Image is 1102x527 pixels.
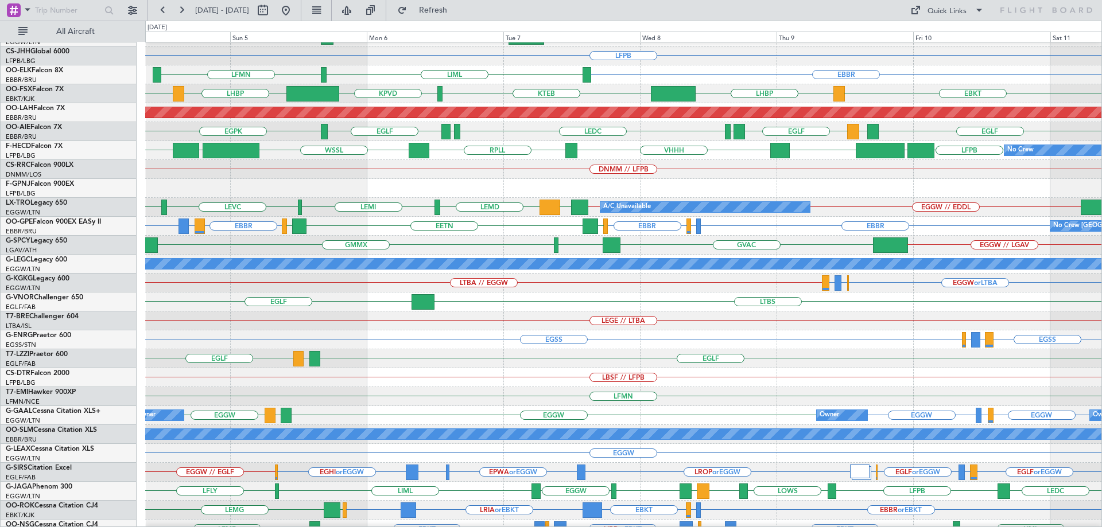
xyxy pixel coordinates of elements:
[6,265,40,274] a: EGGW/LTN
[6,48,30,55] span: CS-JHH
[6,86,32,93] span: OO-FSX
[6,181,74,188] a: F-GPNJFalcon 900EX
[6,294,83,301] a: G-VNORChallenger 650
[6,67,32,74] span: OO-ELK
[230,32,367,42] div: Sun 5
[6,378,36,387] a: LFPB/LBG
[6,256,30,263] span: G-LEGC
[30,28,121,36] span: All Aircraft
[6,124,30,131] span: OO-AIE
[6,95,34,103] a: EBKT/KJK
[6,464,72,471] a: G-SIRSCitation Excel
[13,22,125,41] button: All Aircraft
[6,351,68,358] a: T7-LZZIPraetor 600
[1007,142,1034,159] div: No Crew
[6,218,101,225] a: OO-GPEFalcon 900EX EASy II
[6,351,29,358] span: T7-LZZI
[820,407,839,424] div: Owner
[640,32,777,42] div: Wed 8
[148,23,167,33] div: [DATE]
[6,427,97,434] a: OO-SLMCessna Citation XLS
[6,483,72,490] a: G-JAGAPhenom 300
[6,473,36,482] a: EGLF/FAB
[6,181,30,188] span: F-GPNJ
[6,86,64,93] a: OO-FSXFalcon 7X
[6,370,30,377] span: CS-DTR
[6,218,33,225] span: OO-GPE
[6,76,37,84] a: EBBR/BRU
[6,256,67,263] a: G-LEGCLegacy 600
[6,446,30,452] span: G-LEAX
[6,511,34,520] a: EBKT/KJK
[6,464,28,471] span: G-SIRS
[6,313,29,320] span: T7-BRE
[6,48,69,55] a: CS-JHHGlobal 6000
[6,332,33,339] span: G-ENRG
[6,408,32,415] span: G-GAAL
[6,389,28,396] span: T7-EMI
[409,6,457,14] span: Refresh
[6,237,67,244] a: G-SPCYLegacy 650
[6,454,40,463] a: EGGW/LTN
[6,313,79,320] a: T7-BREChallenger 604
[6,408,100,415] a: G-GAALCessna Citation XLS+
[6,502,98,509] a: OO-ROKCessna Citation CJ4
[6,427,33,434] span: OO-SLM
[6,151,36,160] a: LFPB/LBG
[6,397,40,406] a: LFMN/NCE
[6,502,34,509] span: OO-ROK
[6,435,37,444] a: EBBR/BRU
[905,1,990,19] button: Quick Links
[6,246,37,255] a: LGAV/ATH
[6,105,65,112] a: OO-LAHFalcon 7X
[6,143,63,150] a: F-HECDFalcon 7X
[6,208,40,217] a: EGGW/LTN
[6,105,33,112] span: OO-LAH
[503,32,640,42] div: Tue 7
[392,1,461,19] button: Refresh
[6,57,36,65] a: LFPB/LBG
[6,294,34,301] span: G-VNOR
[777,32,913,42] div: Thu 9
[6,275,33,282] span: G-KGKG
[6,492,40,501] a: EGGW/LTN
[6,389,76,396] a: T7-EMIHawker 900XP
[6,114,37,122] a: EBBR/BRU
[136,407,156,424] div: Owner
[913,32,1050,42] div: Fri 10
[603,198,651,216] div: A/C Unavailable
[6,38,40,46] a: EGGW/LTN
[367,32,503,42] div: Mon 6
[6,303,36,311] a: EGLF/FAB
[6,143,31,150] span: F-HECD
[6,132,37,141] a: EBBR/BRU
[6,360,36,368] a: EGLF/FAB
[6,284,40,292] a: EGGW/LTN
[6,200,30,206] span: LX-TRO
[6,162,30,169] span: CS-RRC
[6,332,71,339] a: G-ENRGPraetor 600
[195,5,249,15] span: [DATE] - [DATE]
[6,237,30,244] span: G-SPCY
[35,2,101,19] input: Trip Number
[6,341,36,349] a: EGSS/STN
[928,6,967,17] div: Quick Links
[6,483,32,490] span: G-JAGA
[6,275,69,282] a: G-KGKGLegacy 600
[6,162,73,169] a: CS-RRCFalcon 900LX
[6,322,32,330] a: LTBA/ISL
[6,200,67,206] a: LX-TROLegacy 650
[6,416,40,425] a: EGGW/LTN
[6,170,41,179] a: DNMM/LOS
[6,124,62,131] a: OO-AIEFalcon 7X
[6,227,37,236] a: EBBR/BRU
[6,67,63,74] a: OO-ELKFalcon 8X
[6,370,69,377] a: CS-DTRFalcon 2000
[6,189,36,198] a: LFPB/LBG
[94,32,230,42] div: Sat 4
[6,446,94,452] a: G-LEAXCessna Citation XLS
